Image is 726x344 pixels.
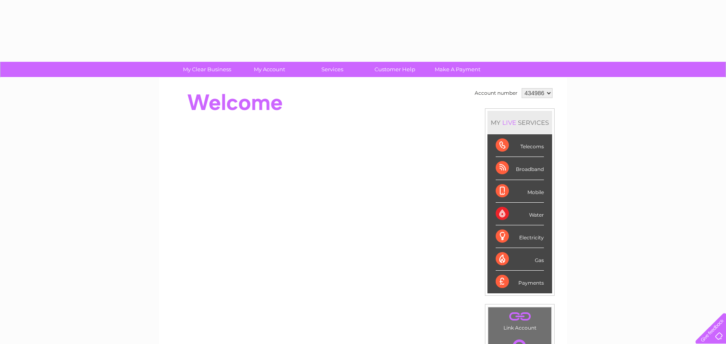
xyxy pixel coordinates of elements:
a: . [490,309,549,324]
div: Broadband [496,157,544,180]
a: Customer Help [361,62,429,77]
div: Telecoms [496,134,544,157]
td: Link Account [488,307,552,333]
div: LIVE [501,119,518,126]
a: Services [298,62,366,77]
div: Payments [496,271,544,293]
a: My Account [236,62,304,77]
a: Make A Payment [424,62,492,77]
div: Gas [496,248,544,271]
td: Account number [473,86,520,100]
div: MY SERVICES [487,111,552,134]
div: Water [496,203,544,225]
a: My Clear Business [173,62,241,77]
div: Mobile [496,180,544,203]
div: Electricity [496,225,544,248]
